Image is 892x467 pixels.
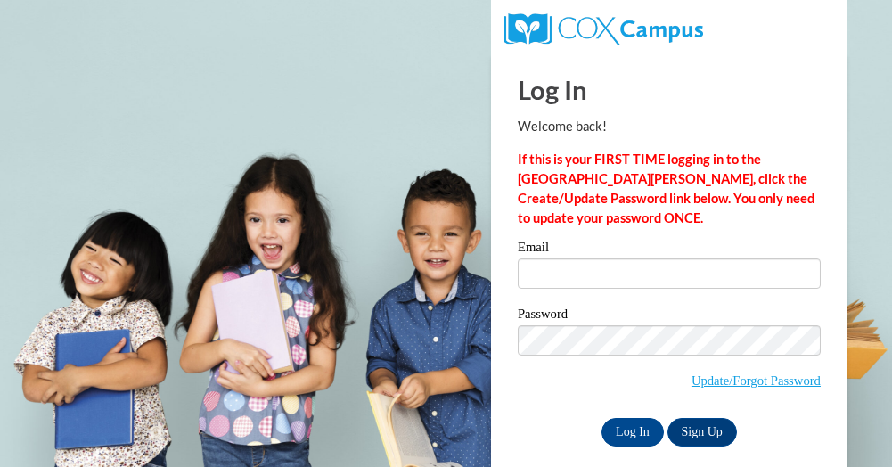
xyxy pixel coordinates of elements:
[518,117,821,136] p: Welcome back!
[504,20,703,36] a: COX Campus
[667,418,737,447] a: Sign Up
[518,241,821,258] label: Email
[518,307,821,325] label: Password
[692,373,821,388] a: Update/Forgot Password
[504,13,703,45] img: COX Campus
[518,152,814,225] strong: If this is your FIRST TIME logging in to the [GEOGRAPHIC_DATA][PERSON_NAME], click the Create/Upd...
[601,418,664,447] input: Log In
[518,71,821,108] h1: Log In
